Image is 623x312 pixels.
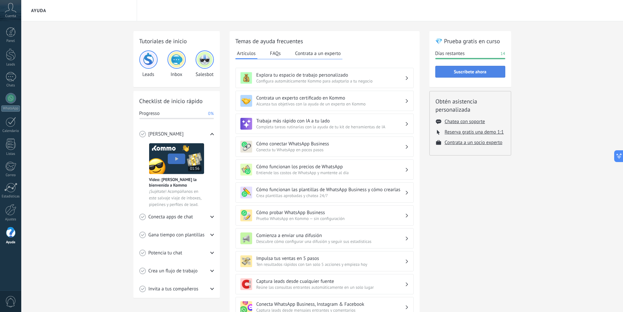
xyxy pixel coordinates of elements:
[149,143,204,174] img: Meet video
[139,37,214,45] h2: Tutoriales de inicio
[256,101,405,107] span: Alcanza tus objetivos con la ayuda de un experto en Kommo
[256,278,405,284] h3: Captura leads desde cualquier fuente
[148,250,182,256] span: Potencia tu chat
[256,255,405,262] h3: Impulsa tus ventas en 5 pasos
[139,97,214,105] h2: Checklist de inicio rápido
[256,124,405,130] span: Completa tareas rutinarias con la ayuda de tu kit de herramientas de IA
[235,48,257,59] button: Artículos
[1,217,20,222] div: Ajustes
[256,239,405,244] span: Descubre cómo configurar una difusión y seguir sus estadísticas
[435,66,505,78] button: Suscríbete ahora
[148,232,205,238] span: Gana tiempo con plantillas
[268,48,283,58] button: FAQs
[1,240,20,245] div: Ayuda
[1,39,20,43] div: Panel
[148,286,199,292] span: Invita a tus compañeros
[256,232,405,239] h3: Comienza a enviar una difusión
[1,152,20,156] div: Listas
[256,216,405,221] span: Prueba WhatsApp en Kommo — sin configuración
[256,170,405,175] span: Entiende los costos de WhatsApp y mantente al día
[256,301,405,307] h3: Conecta WhatsApp Business, Instagram & Facebook
[256,193,405,198] span: Crea plantillas aprobadas y chatea 24/7
[454,69,487,74] span: Suscríbete ahora
[1,129,20,133] div: Calendario
[1,63,20,67] div: Leads
[148,214,193,220] span: Conecta apps de chat
[1,173,20,177] div: Correo
[435,37,505,45] h2: 💎 Prueba gratis en curso
[149,188,204,208] span: ¡Sujétate! Acompáñanos en este salvaje viaje de inboxes, pipelines y perfiles de lead.
[500,50,505,57] span: 14
[256,147,405,153] span: Conecta tu WhatsApp en pocos pasos
[208,110,214,117] span: 0%
[256,78,405,84] span: Configura automáticamente Kommo para adaptarlo a tu negocio
[436,97,505,114] h2: Obtén asistencia personalizada
[256,72,405,78] h3: Explora tu espacio de trabajo personalizado
[256,262,405,267] span: Ten resultados rápidos con tan solo 5 acciones y empieza hoy
[196,50,214,78] div: Salesbot
[139,50,158,78] div: Leads
[148,131,184,138] span: [PERSON_NAME]
[149,177,204,188] span: Vídeo: [PERSON_NAME] la bienvenida a Kommo
[139,110,160,117] span: Progresso
[445,129,504,135] button: Reserva gratis una demo 1:1
[435,50,465,57] span: Días restantes
[445,139,503,146] button: Contrata a un socio experto
[235,37,414,45] h2: Temas de ayuda frecuentes
[256,187,405,193] h3: Cómo funcionan las plantillas de WhatsApp Business y cómo crearlas
[1,105,20,112] div: WhatsApp
[256,118,405,124] h3: Trabaja más rápido con IA a tu lado
[256,95,405,101] h3: Contrata un experto certificado en Kommo
[1,83,20,88] div: Chats
[256,284,405,290] span: Reúne las consultas entrantes automáticamente en un solo lugar
[167,50,186,78] div: Inbox
[445,119,485,125] button: Chatea con soporte
[256,164,405,170] h3: Cómo funcionan los precios de WhatsApp
[256,210,405,216] h3: Cómo probar WhatsApp Business
[256,141,405,147] h3: Cómo conectar WhatsApp Business
[148,268,198,274] span: Crea un flujo de trabajo
[5,14,16,18] span: Cuenta
[1,194,20,199] div: Estadísticas
[293,48,342,58] button: Contrata a un experto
